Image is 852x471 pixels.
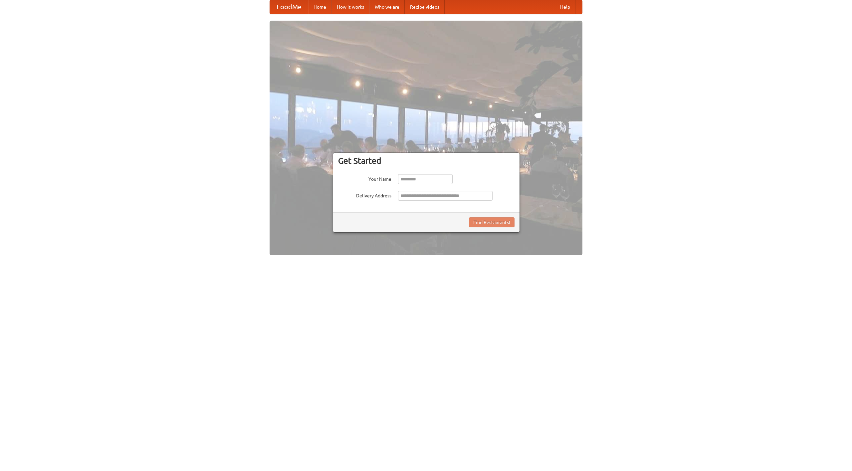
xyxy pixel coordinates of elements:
a: FoodMe [270,0,308,14]
h3: Get Started [338,156,515,166]
label: Delivery Address [338,191,391,199]
a: How it works [331,0,369,14]
a: Home [308,0,331,14]
button: Find Restaurants! [469,217,515,227]
a: Recipe videos [405,0,445,14]
a: Help [555,0,575,14]
a: Who we are [369,0,405,14]
label: Your Name [338,174,391,182]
